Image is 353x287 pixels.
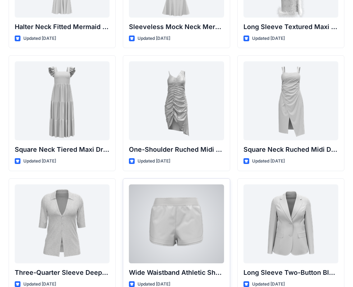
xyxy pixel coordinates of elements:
[129,145,224,155] p: One-Shoulder Ruched Midi Dress with Asymmetrical Hem
[138,35,170,42] p: Updated [DATE]
[23,157,56,165] p: Updated [DATE]
[129,184,224,263] a: Wide Waistband Athletic Shorts
[129,268,224,278] p: Wide Waistband Athletic Shorts
[15,61,110,140] a: Square Neck Tiered Maxi Dress with Ruffle Sleeves
[15,268,110,278] p: Three-Quarter Sleeve Deep V-Neck Button-Down Top
[138,157,170,165] p: Updated [DATE]
[243,268,338,278] p: Long Sleeve Two-Button Blazer with Flap Pockets
[252,157,285,165] p: Updated [DATE]
[15,145,110,155] p: Square Neck Tiered Maxi Dress with Ruffle Sleeves
[243,22,338,32] p: Long Sleeve Textured Maxi Dress with Feather Hem
[15,22,110,32] p: Halter Neck Fitted Mermaid Gown with Keyhole Detail
[243,184,338,263] a: Long Sleeve Two-Button Blazer with Flap Pockets
[129,22,224,32] p: Sleeveless Mock Neck Mermaid Gown
[15,184,110,263] a: Three-Quarter Sleeve Deep V-Neck Button-Down Top
[252,35,285,42] p: Updated [DATE]
[243,61,338,140] a: Square Neck Ruched Midi Dress with Asymmetrical Hem
[23,35,56,42] p: Updated [DATE]
[243,145,338,155] p: Square Neck Ruched Midi Dress with Asymmetrical Hem
[129,61,224,140] a: One-Shoulder Ruched Midi Dress with Asymmetrical Hem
